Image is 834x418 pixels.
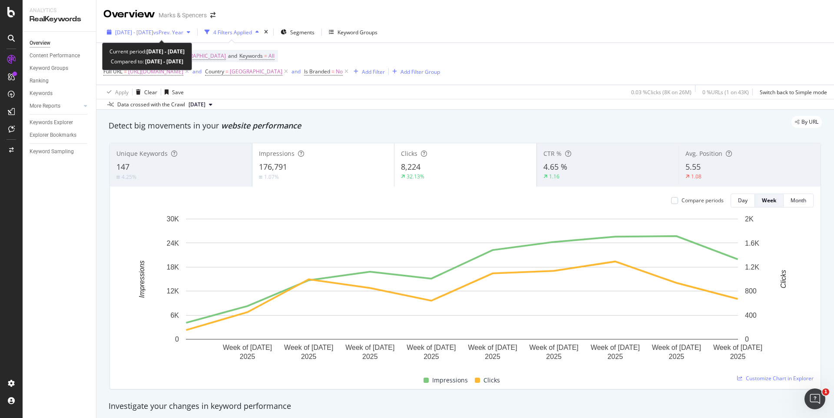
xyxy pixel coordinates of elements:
[30,89,53,98] div: Keywords
[30,64,90,73] a: Keyword Groups
[755,194,784,207] button: Week
[175,336,179,343] text: 0
[262,28,270,36] div: times
[389,66,440,77] button: Add Filter Group
[109,401,822,412] div: Investigate your changes in keyword performance
[230,66,282,78] span: [GEOGRAPHIC_DATA]
[111,56,183,66] div: Compared to:
[228,52,237,59] span: and
[669,353,685,360] text: 2025
[144,58,183,65] b: [DATE] - [DATE]
[691,173,702,180] div: 1.08
[745,312,757,319] text: 400
[485,353,500,360] text: 2025
[338,29,377,36] div: Keyword Groups
[336,66,343,78] span: No
[745,336,749,343] text: 0
[424,353,439,360] text: 2025
[161,85,184,99] button: Save
[116,161,129,172] span: 147
[362,353,378,360] text: 2025
[607,353,623,360] text: 2025
[291,68,301,75] div: and
[128,66,183,78] span: [URL][DOMAIN_NAME]
[652,344,701,351] text: Week of [DATE]
[103,25,194,39] button: [DATE] - [DATE]vsPrev. Year
[483,375,500,385] span: Clicks
[30,147,90,156] a: Keyword Sampling
[264,173,279,181] div: 1.07%
[240,353,255,360] text: 2025
[30,131,90,140] a: Explorer Bookmarks
[173,50,226,62] span: [GEOGRAPHIC_DATA]
[304,68,330,75] span: Is Branded
[117,214,807,365] div: A chart.
[30,39,90,48] a: Overview
[146,48,185,55] b: [DATE] - [DATE]
[682,197,724,204] div: Compare periods
[822,388,829,395] span: 1
[103,7,155,22] div: Overview
[30,131,76,140] div: Explorer Bookmarks
[153,29,183,36] span: vs Prev. Year
[400,68,440,76] div: Add Filter Group
[745,215,754,223] text: 2K
[549,173,559,180] div: 1.16
[780,270,787,289] text: Clicks
[760,89,827,96] div: Switch back to Simple mode
[259,176,262,178] img: Equal
[115,89,129,96] div: Apply
[284,344,333,351] text: Week of [DATE]
[167,215,179,223] text: 30K
[109,46,185,56] div: Current period:
[144,89,157,96] div: Clear
[291,67,301,76] button: and
[546,353,562,360] text: 2025
[362,68,385,76] div: Add Filter
[432,375,468,385] span: Impressions
[138,260,146,298] text: Impressions
[30,76,90,86] a: Ranking
[30,51,80,60] div: Content Performance
[591,344,640,351] text: Week of [DATE]
[804,388,825,409] iframe: Intercom live chat
[745,263,759,271] text: 1.2K
[30,64,68,73] div: Keyword Groups
[103,68,122,75] span: Full URL
[167,239,179,247] text: 24K
[407,173,424,180] div: 32.13%
[762,197,776,204] div: Week
[30,102,60,111] div: More Reports
[213,29,252,36] div: 4 Filters Applied
[30,118,73,127] div: Keywords Explorer
[192,67,202,76] button: and
[543,149,562,158] span: CTR %
[290,29,314,36] span: Segments
[30,51,90,60] a: Content Performance
[115,29,153,36] span: [DATE] - [DATE]
[301,353,317,360] text: 2025
[468,344,517,351] text: Week of [DATE]
[702,89,749,96] div: 0 % URLs ( 1 on 43K )
[30,7,89,14] div: Analytics
[791,197,806,204] div: Month
[116,149,168,158] span: Unique Keywords
[223,344,272,351] text: Week of [DATE]
[264,52,267,59] span: =
[170,312,179,319] text: 6K
[167,263,179,271] text: 18K
[543,161,567,172] span: 4.65 %
[259,161,287,172] span: 176,791
[192,68,202,75] div: and
[277,25,318,39] button: Segments
[268,50,275,62] span: All
[731,194,755,207] button: Day
[756,85,827,99] button: Switch back to Simple mode
[685,161,701,172] span: 5.55
[738,197,748,204] div: Day
[117,101,185,109] div: Data crossed with the Crawl
[746,375,814,382] span: Customize Chart in Explorer
[784,194,814,207] button: Month
[185,99,216,110] button: [DATE]
[331,68,334,75] span: =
